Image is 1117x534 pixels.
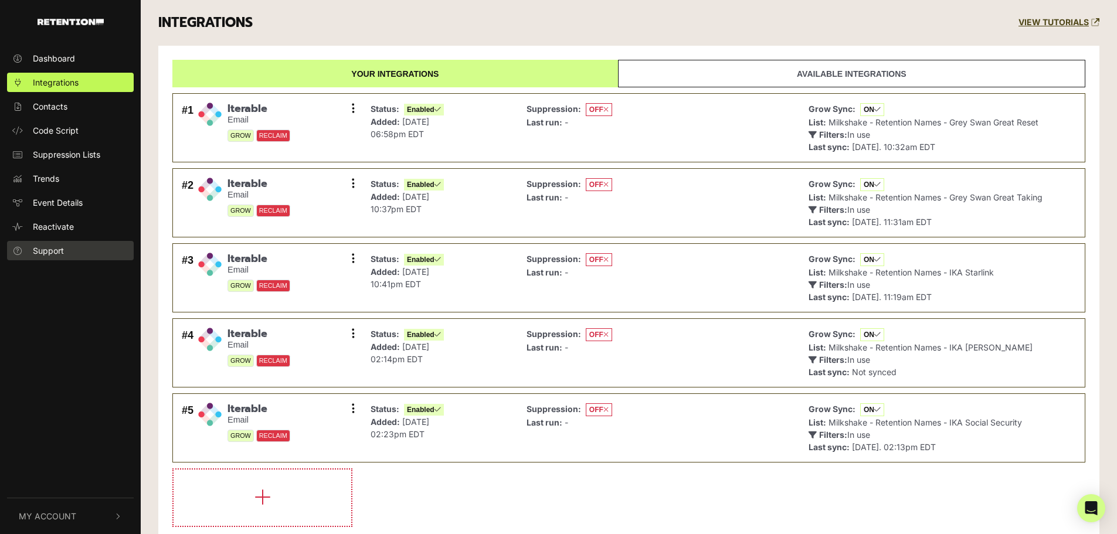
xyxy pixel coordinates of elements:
strong: Filters: [819,130,847,140]
span: My Account [19,510,76,522]
span: Code Script [33,124,79,137]
span: OFF [586,403,612,416]
small: Email [228,340,290,350]
span: Milkshake - Retention Names - Grey Swan Great Taking [829,192,1043,202]
a: Available integrations [618,60,1085,87]
span: - [565,192,568,202]
strong: Grow Sync: [809,104,855,114]
span: [DATE] 02:23pm EDT [371,417,429,439]
strong: List: [809,342,826,352]
strong: Last sync: [809,142,850,152]
span: GROW [228,130,254,142]
span: Iterable [228,103,290,115]
div: #5 [182,403,193,453]
span: GROW [228,280,254,292]
img: Iterable [198,253,222,276]
p: In use [809,428,1022,441]
span: GROW [228,205,254,217]
span: OFF [586,253,612,266]
span: ON [860,328,884,341]
p: In use [809,203,1043,216]
span: ON [860,178,884,191]
small: Email [228,190,290,200]
strong: Added: [371,192,400,202]
small: Email [228,265,290,275]
strong: Last sync: [809,367,850,377]
span: Milkshake - Retention Names - IKA Social Security [829,417,1022,427]
span: RECLAIM [256,130,290,142]
strong: Filters: [819,280,847,290]
span: [DATE] 10:41pm EDT [371,267,429,289]
span: ON [860,103,884,116]
span: Integrations [33,76,79,89]
img: Iterable [198,178,222,201]
a: Your integrations [172,60,618,87]
span: ON [860,403,884,416]
strong: Last run: [527,342,562,352]
strong: Status: [371,254,399,264]
strong: Last run: [527,417,562,427]
strong: List: [809,192,826,202]
span: [DATE]. 11:19am EDT [852,292,932,302]
span: RECLAIM [256,280,290,292]
small: Email [228,115,290,125]
span: Reactivate [33,220,74,233]
span: [DATE] 06:58pm EDT [371,117,429,139]
strong: List: [809,267,826,277]
span: OFF [586,328,612,341]
span: Enabled [404,404,444,416]
span: Iterable [228,253,290,266]
strong: Status: [371,329,399,339]
span: Event Details [33,196,83,209]
span: Milkshake - Retention Names - IKA Starlink [829,267,994,277]
strong: Status: [371,404,399,414]
img: Iterable [198,403,222,426]
small: Email [228,415,290,425]
span: Enabled [404,329,444,341]
span: Iterable [228,403,290,416]
p: In use [809,128,1038,141]
span: - [565,117,568,127]
p: In use [809,353,1033,366]
strong: Added: [371,267,400,277]
span: [DATE]. 11:31am EDT [852,217,932,227]
span: - [565,417,568,427]
strong: Added: [371,417,400,427]
strong: Added: [371,342,400,352]
span: Enabled [404,104,444,115]
img: Retention.com [38,19,104,25]
strong: Last run: [527,117,562,127]
span: - [565,342,568,352]
span: RECLAIM [256,205,290,217]
strong: Suppression: [527,179,581,189]
a: Trends [7,169,134,188]
span: [DATE]. 10:32am EDT [852,142,935,152]
img: Iterable [198,103,222,126]
a: Suppression Lists [7,145,134,164]
strong: Last sync: [809,442,850,452]
span: Milkshake - Retention Names - IKA [PERSON_NAME] [829,342,1033,352]
span: Iterable [228,328,290,341]
span: - [565,267,568,277]
div: #2 [182,178,193,228]
div: #1 [182,103,193,153]
strong: Grow Sync: [809,404,855,414]
a: Code Script [7,121,134,140]
a: Event Details [7,193,134,212]
span: OFF [586,103,612,116]
p: In use [809,278,994,291]
a: Dashboard [7,49,134,68]
strong: Suppression: [527,329,581,339]
strong: Filters: [819,430,847,440]
img: Iterable [198,328,222,351]
span: Trends [33,172,59,185]
div: #4 [182,328,193,378]
span: Enabled [404,179,444,191]
span: Suppression Lists [33,148,100,161]
span: Support [33,244,64,257]
span: Milkshake - Retention Names - Grey Swan Great Reset [829,117,1038,127]
span: RECLAIM [256,430,290,442]
a: VIEW TUTORIALS [1018,18,1099,28]
strong: Filters: [819,205,847,215]
strong: Suppression: [527,104,581,114]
